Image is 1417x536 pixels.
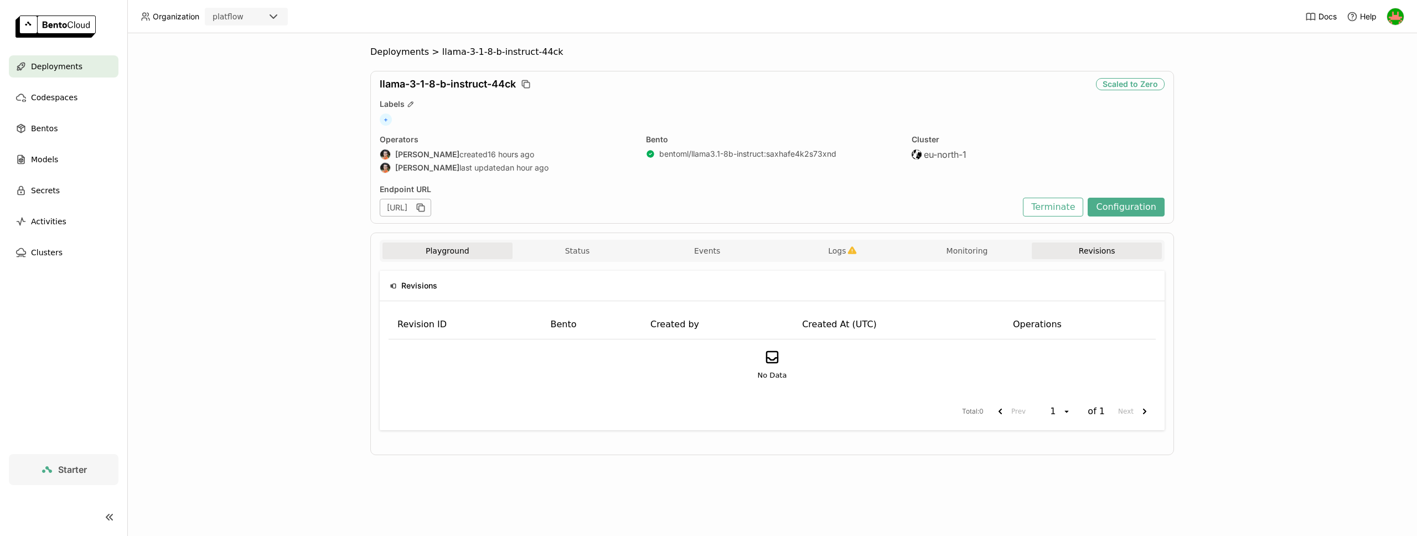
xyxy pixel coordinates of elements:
[31,91,77,104] span: Codespaces
[31,184,60,197] span: Secrets
[646,135,899,145] div: Bento
[380,99,1165,109] div: Labels
[31,153,58,166] span: Models
[541,310,642,339] th: Bento
[395,150,459,159] strong: [PERSON_NAME]
[1062,407,1071,416] svg: open
[1360,12,1377,22] span: Help
[758,370,787,381] span: No Data
[382,243,513,259] button: Playground
[9,210,118,233] a: Activities
[9,241,118,264] a: Clusters
[370,47,1174,58] nav: Breadcrumbs navigation
[1387,8,1404,25] img: You Zhou
[380,184,1017,194] div: Endpoint URL
[989,401,1030,421] button: previous page. current page 1 of 1
[9,454,118,485] a: Starter
[380,149,633,160] div: created
[31,122,58,135] span: Bentos
[380,162,633,173] div: last updated
[9,86,118,109] a: Codespaces
[828,246,846,256] span: Logs
[31,246,63,259] span: Clusters
[513,243,643,259] button: Status
[58,464,87,475] span: Starter
[902,243,1032,259] button: Monitoring
[15,16,96,38] img: logo
[1047,406,1062,417] div: 1
[1088,198,1165,217] button: Configuration
[1305,11,1337,22] a: Docs
[380,78,516,90] span: llama-3-1-8-b-instruct-44ck
[429,47,442,58] span: >
[9,179,118,202] a: Secrets
[380,199,431,217] div: [URL]
[389,310,541,339] th: Revision ID
[9,148,118,171] a: Models
[1088,406,1105,417] span: of 1
[912,135,1165,145] div: Cluster
[401,280,437,292] span: Revisions
[962,406,984,417] span: Total : 0
[659,149,836,159] div: bentoml/llama3.1-8b-instruct : saxhafe4k2s73xnd
[1347,11,1377,22] div: Help
[442,47,563,58] span: llama-3-1-8-b-instruct-44ck
[642,310,793,339] th: Created by
[793,310,1004,339] th: Created At (UTC)
[1032,243,1162,259] button: Revisions
[31,60,82,73] span: Deployments
[213,11,244,22] div: platflow
[380,150,390,159] img: Sean Sheng
[642,243,772,259] button: Events
[9,117,118,140] a: Bentos
[370,47,429,58] span: Deployments
[245,12,246,23] input: Selected platflow.
[1004,310,1156,339] th: Operations
[1023,198,1083,217] button: Terminate
[9,55,118,78] a: Deployments
[924,149,966,160] span: eu-north-1
[505,163,549,173] span: an hour ago
[395,163,459,173] strong: [PERSON_NAME]
[380,163,390,173] img: Sean Sheng
[380,135,633,145] div: Operators
[31,215,66,228] span: Activities
[1096,78,1165,90] div: Scaled to Zero
[380,114,392,126] span: +
[153,12,199,22] span: Organization
[488,150,534,159] span: 16 hours ago
[1318,12,1337,22] span: Docs
[1114,401,1156,421] button: next page. current page 1 of 1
